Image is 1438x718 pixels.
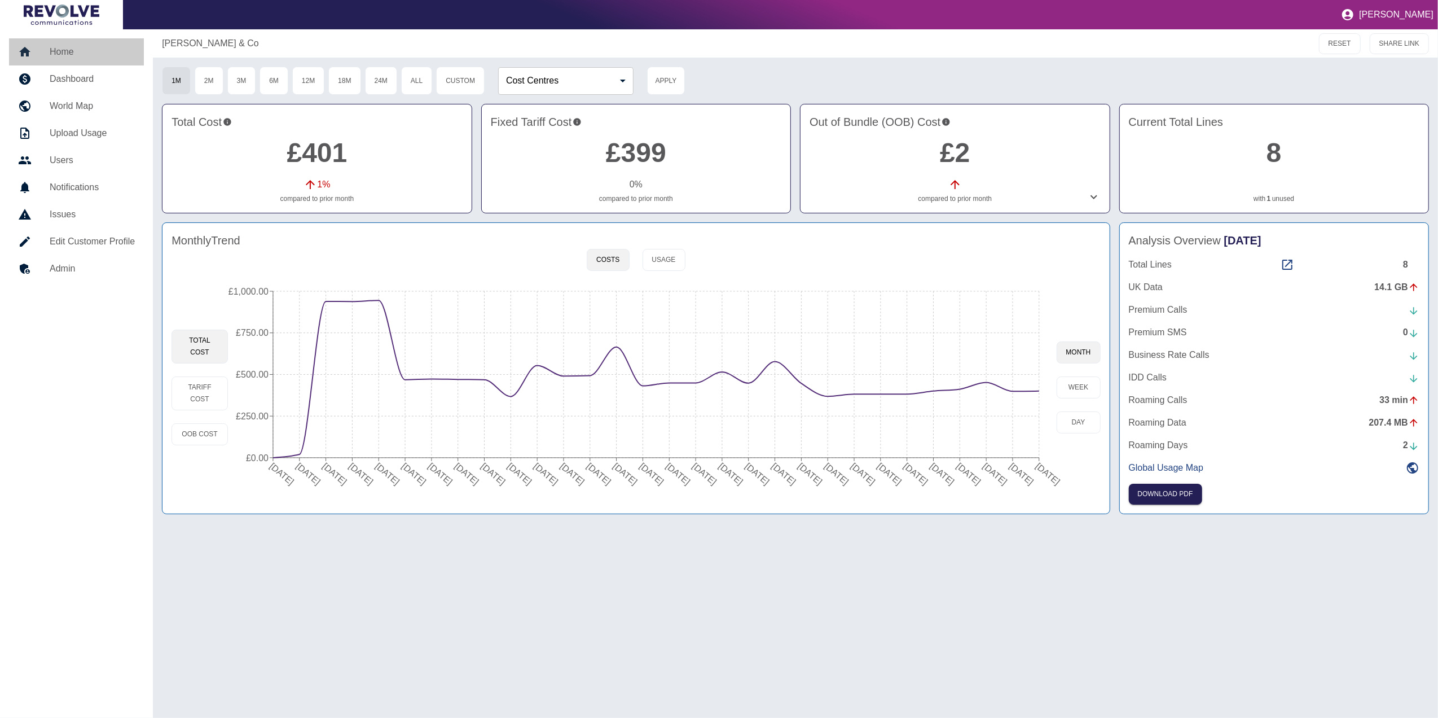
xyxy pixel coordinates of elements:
[1129,194,1419,204] p: with unused
[1129,232,1419,249] h4: Analysis Overview
[1319,33,1361,54] button: RESET
[50,72,135,86] h5: Dashboard
[611,461,639,487] tspan: [DATE]
[876,461,904,487] tspan: [DATE]
[940,138,970,168] a: £2
[1129,258,1419,272] a: Total Lines8
[1403,326,1419,339] div: 0
[1129,461,1204,475] p: Global Usage Map
[1129,348,1210,362] p: Business Rate Calls
[587,249,629,271] button: Costs
[171,376,228,410] button: Tariff Cost
[9,65,144,93] a: Dashboard
[902,461,930,487] tspan: [DATE]
[643,249,685,271] button: Usage
[1129,281,1419,294] a: UK Data14.1 GB
[236,411,269,421] tspan: £250.00
[50,235,135,248] h5: Edit Customer Profile
[171,113,462,130] h4: Total Cost
[1034,461,1062,487] tspan: [DATE]
[50,126,135,140] h5: Upload Usage
[1129,303,1419,317] a: Premium Calls
[1129,371,1419,384] a: IDD Calls
[691,461,719,487] tspan: [DATE]
[1129,371,1167,384] p: IDD Calls
[1370,33,1429,54] button: SHARE LINK
[373,461,402,487] tspan: [DATE]
[328,67,360,95] button: 18M
[981,461,1009,487] tspan: [DATE]
[287,138,348,168] a: £401
[1129,326,1419,339] a: Premium SMS0
[1359,10,1433,20] p: [PERSON_NAME]
[1129,326,1187,339] p: Premium SMS
[9,147,144,174] a: Users
[400,461,428,487] tspan: [DATE]
[810,113,1100,130] h4: Out of Bundle (OOB) Cost
[1129,484,1202,505] button: Click here to download the most recent invoice. If the current month’s invoice is unavailable, th...
[292,67,324,95] button: 12M
[320,461,349,487] tspan: [DATE]
[317,178,330,191] p: 1 %
[1129,281,1163,294] p: UK Data
[1129,461,1419,475] a: Global Usage Map
[171,330,228,364] button: Total Cost
[573,113,582,130] svg: This is your recurring contracted cost
[664,461,692,487] tspan: [DATE]
[268,461,296,487] tspan: [DATE]
[436,67,485,95] button: Custom
[630,178,643,191] p: 0 %
[9,201,144,228] a: Issues
[9,255,144,282] a: Admin
[1129,258,1172,272] p: Total Lines
[401,67,432,95] button: All
[9,38,144,65] a: Home
[637,461,666,487] tspan: [DATE]
[1057,342,1101,364] button: month
[50,262,135,275] h5: Admin
[236,328,269,338] tspan: £750.00
[1129,416,1419,430] a: Roaming Data207.4 MB
[823,461,851,487] tspan: [DATE]
[532,461,560,487] tspan: [DATE]
[744,461,772,487] tspan: [DATE]
[479,461,507,487] tspan: [DATE]
[347,461,375,487] tspan: [DATE]
[1129,348,1419,362] a: Business Rate Calls
[1374,281,1419,294] div: 14.1 GB
[1403,258,1419,272] div: 8
[1129,113,1419,130] h4: Current Total Lines
[24,5,99,25] img: Logo
[849,461,877,487] tspan: [DATE]
[171,423,228,445] button: OOB Cost
[491,113,781,130] h4: Fixed Tariff Cost
[50,181,135,194] h5: Notifications
[227,67,256,95] button: 3M
[1369,416,1419,430] div: 207.4 MB
[9,228,144,255] a: Edit Customer Profile
[1129,439,1188,452] p: Roaming Days
[294,461,322,487] tspan: [DATE]
[1129,439,1419,452] a: Roaming Days2
[1008,461,1036,487] tspan: [DATE]
[928,461,956,487] tspan: [DATE]
[228,287,269,296] tspan: £1,000.00
[585,461,613,487] tspan: [DATE]
[647,67,685,95] button: Apply
[195,67,223,95] button: 2M
[9,174,144,201] a: Notifications
[171,194,462,204] p: compared to prior month
[1267,138,1282,168] a: 8
[260,67,288,95] button: 6M
[162,37,259,50] a: [PERSON_NAME] & Co
[1336,3,1438,26] button: [PERSON_NAME]
[491,194,781,204] p: compared to prior month
[9,93,144,120] a: World Map
[50,208,135,221] h5: Issues
[365,67,397,95] button: 24M
[1057,376,1101,399] button: week
[955,461,983,487] tspan: [DATE]
[942,113,951,130] svg: Costs outside of your fixed tariff
[50,154,135,167] h5: Users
